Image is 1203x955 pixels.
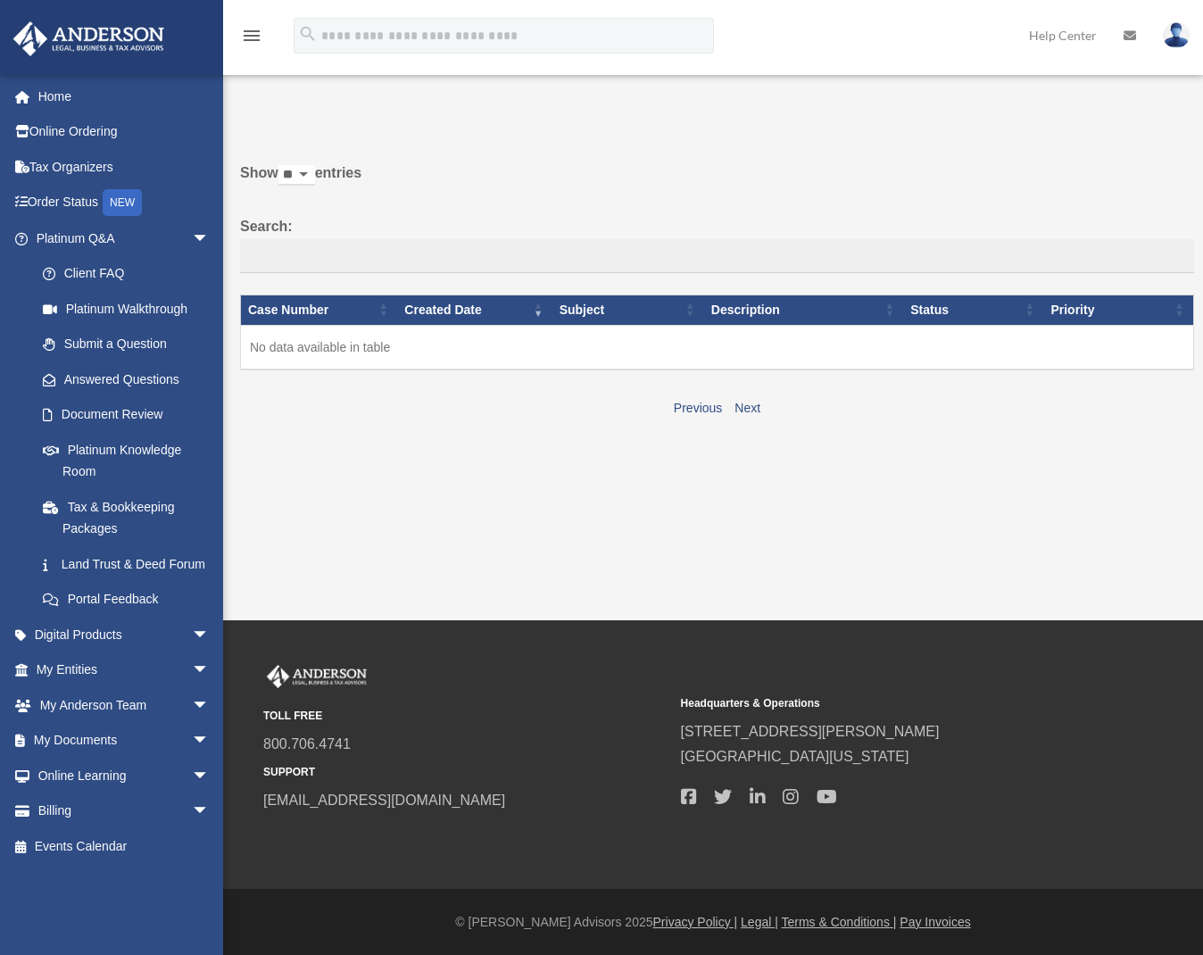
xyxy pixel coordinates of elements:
[263,665,370,688] img: Anderson Advisors Platinum Portal
[552,295,704,325] th: Subject: activate to sort column ascending
[12,687,236,723] a: My Anderson Teamarrow_drop_down
[241,25,262,46] i: menu
[263,736,351,752] a: 800.706.4741
[25,291,228,327] a: Platinum Walkthrough
[1163,22,1190,48] img: User Pic
[704,295,903,325] th: Description: activate to sort column ascending
[25,256,228,292] a: Client FAQ
[12,828,236,864] a: Events Calendar
[25,361,219,397] a: Answered Questions
[903,295,1043,325] th: Status: activate to sort column ascending
[12,617,236,652] a: Digital Productsarrow_drop_down
[241,295,398,325] th: Case Number: activate to sort column ascending
[12,793,236,829] a: Billingarrow_drop_down
[263,793,505,808] a: [EMAIL_ADDRESS][DOMAIN_NAME]
[397,295,552,325] th: Created Date: activate to sort column ascending
[223,911,1203,934] div: © [PERSON_NAME] Advisors 2025
[12,185,236,221] a: Order StatusNEW
[240,214,1194,273] label: Search:
[741,915,778,929] a: Legal |
[1043,295,1193,325] th: Priority: activate to sort column ascending
[192,793,228,830] span: arrow_drop_down
[298,24,318,44] i: search
[192,723,228,760] span: arrow_drop_down
[12,79,236,114] a: Home
[681,749,909,764] a: [GEOGRAPHIC_DATA][US_STATE]
[12,652,236,688] a: My Entitiesarrow_drop_down
[25,546,228,582] a: Land Trust & Deed Forum
[900,915,970,929] a: Pay Invoices
[241,31,262,46] a: menu
[192,617,228,653] span: arrow_drop_down
[192,652,228,689] span: arrow_drop_down
[25,327,228,362] a: Submit a Question
[12,723,236,759] a: My Documentsarrow_drop_down
[103,189,142,216] div: NEW
[263,763,668,782] small: SUPPORT
[240,161,1194,203] label: Show entries
[192,758,228,794] span: arrow_drop_down
[734,401,760,415] a: Next
[263,707,668,726] small: TOLL FREE
[681,724,940,739] a: [STREET_ADDRESS][PERSON_NAME]
[12,114,236,150] a: Online Ordering
[12,149,236,185] a: Tax Organizers
[25,489,228,546] a: Tax & Bookkeeping Packages
[25,582,228,618] a: Portal Feedback
[278,165,315,186] select: Showentries
[8,21,170,56] img: Anderson Advisors Platinum Portal
[25,432,228,489] a: Platinum Knowledge Room
[674,401,722,415] a: Previous
[782,915,897,929] a: Terms & Conditions |
[12,758,236,793] a: Online Learningarrow_drop_down
[241,325,1194,370] td: No data available in table
[25,397,228,433] a: Document Review
[192,687,228,724] span: arrow_drop_down
[12,220,228,256] a: Platinum Q&Aarrow_drop_down
[653,915,738,929] a: Privacy Policy |
[240,239,1194,273] input: Search:
[192,220,228,257] span: arrow_drop_down
[681,694,1086,713] small: Headquarters & Operations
